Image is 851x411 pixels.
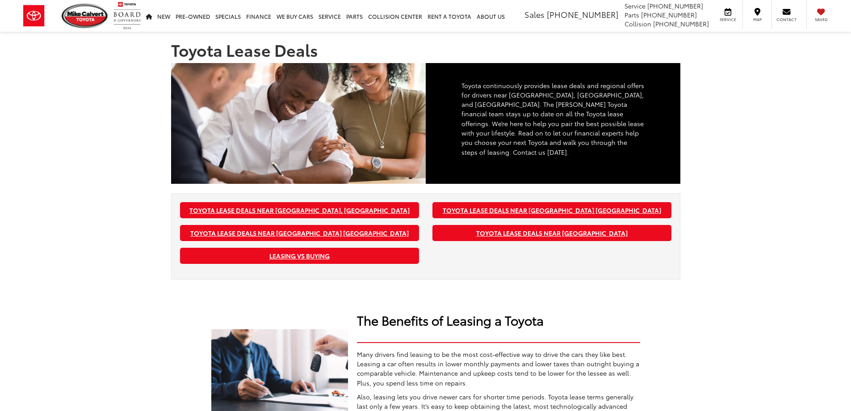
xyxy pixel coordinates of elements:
span: Service [718,17,738,22]
p: Many drivers find leasing to be the most cost-effective way to drive the cars they like best. Lea... [357,350,640,388]
a: Toyota Lease Deals near [GEOGRAPHIC_DATA] [432,225,671,241]
span: Map [747,17,767,22]
span: Service [625,1,646,10]
span: [PHONE_NUMBER] [647,1,703,10]
img: Mike Calvert Toyota [62,4,109,28]
span: [PHONE_NUMBER] [653,19,709,28]
span: Sales [524,8,545,20]
div: The Benefits of Leasing a Toyota [357,311,640,329]
span: Parts [625,10,639,19]
span: Collision [625,19,651,28]
a: Toyota Lease Deals near [GEOGRAPHIC_DATA], [GEOGRAPHIC_DATA] [180,202,419,218]
span: Contact [776,17,797,22]
span: Saved [811,17,831,22]
p: Toyota continuously provides lease deals and regional offers for drivers near [GEOGRAPHIC_DATA], ... [461,81,645,157]
h1: Toyota Lease Deals [171,41,680,59]
span: [PHONE_NUMBER] [641,10,697,19]
a: Toyota Lease Deals near [GEOGRAPHIC_DATA] [GEOGRAPHIC_DATA] [432,202,671,218]
a: Leasing vs Buying [180,248,419,264]
a: Toyota Lease Deals near [GEOGRAPHIC_DATA] [GEOGRAPHIC_DATA] [180,225,419,241]
span: [PHONE_NUMBER] [547,8,618,20]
